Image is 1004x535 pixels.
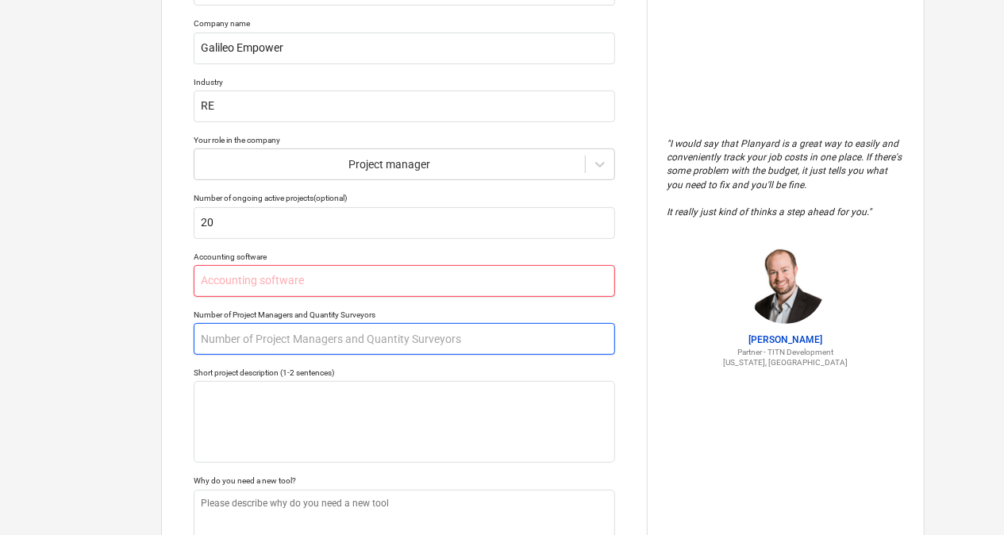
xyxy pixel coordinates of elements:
[194,310,615,320] div: Number of Project Managers and Quantity Surveyors
[667,333,905,347] p: [PERSON_NAME]
[194,135,615,145] div: Your role in the company
[194,252,615,262] div: Accounting software
[194,368,615,378] div: Short project description (1-2 sentences)
[667,137,905,219] p: " I would say that Planyard is a great way to easily and conveniently track your job costs in one...
[194,193,615,203] div: Number of ongoing active projects (optional)
[194,475,615,486] div: Why do you need a new tool?
[194,265,615,297] input: Accounting software
[667,347,905,357] p: Partner - TITN Development
[194,323,615,355] input: Number of Project Managers and Quantity Surveyors
[194,18,615,29] div: Company name
[925,459,1004,535] div: Chat-Widget
[194,207,615,239] input: Number of ongoing active projects
[925,459,1004,535] iframe: Chat Widget
[194,77,615,87] div: Industry
[194,90,615,122] input: Industry
[746,244,825,324] img: Jordan Cohen
[667,357,905,368] p: [US_STATE], [GEOGRAPHIC_DATA]
[194,33,615,64] input: Company name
